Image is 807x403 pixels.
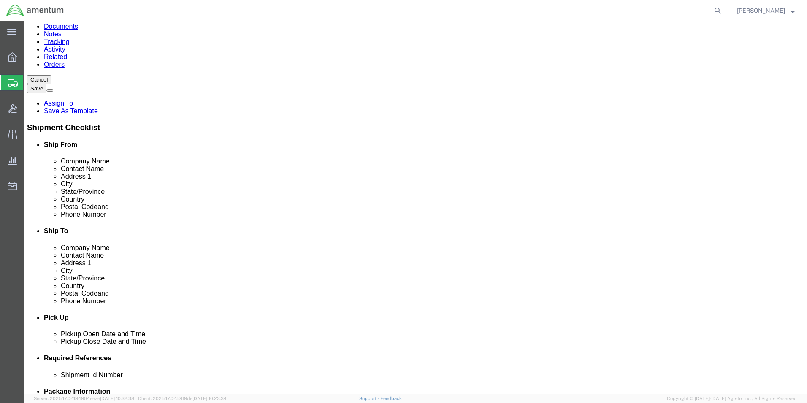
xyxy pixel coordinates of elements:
[667,395,797,402] span: Copyright © [DATE]-[DATE] Agistix Inc., All Rights Reserved
[737,6,785,15] span: Nancy Valdes
[34,396,134,401] span: Server: 2025.17.0-1194904eeae
[24,21,807,394] iframe: FS Legacy Container
[737,5,795,16] button: [PERSON_NAME]
[380,396,402,401] a: Feedback
[359,396,380,401] a: Support
[6,4,64,17] img: logo
[100,396,134,401] span: [DATE] 10:32:38
[192,396,227,401] span: [DATE] 10:23:34
[138,396,227,401] span: Client: 2025.17.0-159f9de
